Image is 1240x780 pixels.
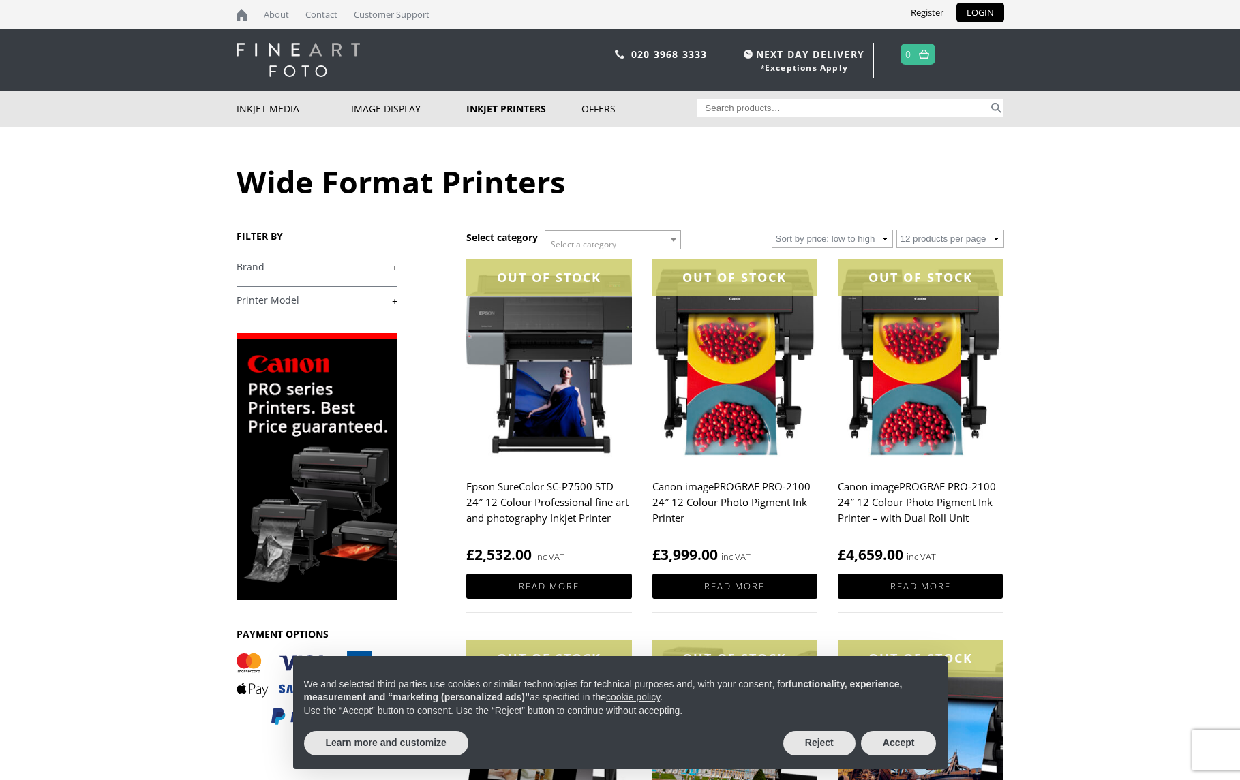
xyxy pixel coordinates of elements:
[697,99,988,117] input: Search products…
[466,91,581,127] a: Inkjet Printers
[901,3,954,22] a: Register
[466,545,474,564] span: £
[237,230,397,243] h3: FILTER BY
[905,44,911,64] a: 0
[466,259,631,565] a: OUT OF STOCKEpson SureColor SC-P7500 STD 24″ 12 Colour Professional fine art and photography Inkj...
[237,43,360,77] img: logo-white.svg
[652,574,817,599] a: Read more about “Canon imagePROGRAF PRO-2100 24" 12 Colour Photo Pigment Ink Printer”
[466,545,532,564] bdi: 2,532.00
[652,545,718,564] bdi: 3,999.00
[466,231,538,244] h3: Select category
[466,259,631,296] div: OUT OF STOCK
[237,286,397,313] h4: Printer Model
[721,549,751,565] strong: inc VAT
[956,3,1004,22] a: LOGIN
[652,259,817,565] a: OUT OF STOCKCanon imagePROGRAF PRO-2100 24″ 12 Colour Photo Pigment Ink Printer £3,999.00 inc VAT
[772,230,893,248] select: Shop order
[282,645,958,780] div: Notice
[988,99,1004,117] button: Search
[606,691,660,702] a: cookie policy
[631,48,708,61] a: 020 3968 3333
[838,259,1003,465] img: Canon imagePROGRAF PRO-2100 24" 12 Colour Photo Pigment Ink Printer - with Dual Roll Unit
[652,474,817,531] h2: Canon imagePROGRAF PRO-2100 24″ 12 Colour Photo Pigment Ink Printer
[535,549,564,565] strong: inc VAT
[237,91,352,127] a: Inkjet Media
[783,731,856,755] button: Reject
[237,253,397,280] h4: Brand
[237,627,397,640] h3: PAYMENT OPTIONS
[838,474,1003,531] h2: Canon imagePROGRAF PRO-2100 24″ 12 Colour Photo Pigment Ink Printer – with Dual Roll Unit
[838,640,1003,677] div: OUT OF STOCK
[652,259,817,465] img: Canon imagePROGRAF PRO-2100 24" 12 Colour Photo Pigment Ink Printer
[861,731,937,755] button: Accept
[652,640,817,677] div: OUT OF STOCK
[304,678,937,704] p: We and selected third parties use cookies or similar technologies for technical purposes and, wit...
[237,651,373,726] img: PAYMENT OPTIONS
[304,678,903,703] strong: functionality, experience, measurement and “marketing (personalized ads)”
[466,259,631,465] img: Epson SureColor SC-P7500 STD 24" 12 Colour Professional fine art and photography Inkjet Printer
[466,574,631,599] a: Read more about “Epson SureColor SC-P7500 STD 24" 12 Colour Professional fine art and photography...
[466,474,631,531] h2: Epson SureColor SC-P7500 STD 24″ 12 Colour Professional fine art and photography Inkjet Printer
[466,640,631,677] div: OUT OF STOCK
[765,62,848,74] a: Exceptions Apply
[652,545,661,564] span: £
[615,50,624,59] img: phone.svg
[652,259,817,296] div: OUT OF STOCK
[838,259,1003,565] a: OUT OF STOCKCanon imagePROGRAF PRO-2100 24″ 12 Colour Photo Pigment Ink Printer – with Dual Roll ...
[838,259,1003,296] div: OUT OF STOCK
[581,91,697,127] a: Offers
[907,549,936,565] strong: inc VAT
[838,545,846,564] span: £
[351,91,466,127] a: Image Display
[838,574,1003,599] a: Read more about “Canon imagePROGRAF PRO-2100 24" 12 Colour Photo Pigment Ink Printer - with Dual ...
[237,294,397,307] a: +
[919,50,929,59] img: basket.svg
[237,261,397,274] a: +
[304,704,937,718] p: Use the “Accept” button to consent. Use the “Reject” button to continue without accepting.
[237,333,397,600] img: promo
[740,46,864,62] span: NEXT DAY DELIVERY
[838,545,903,564] bdi: 4,659.00
[551,238,616,250] span: Select a category
[237,161,1004,202] h1: Wide Format Printers
[304,731,468,755] button: Learn more and customize
[744,50,753,59] img: time.svg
